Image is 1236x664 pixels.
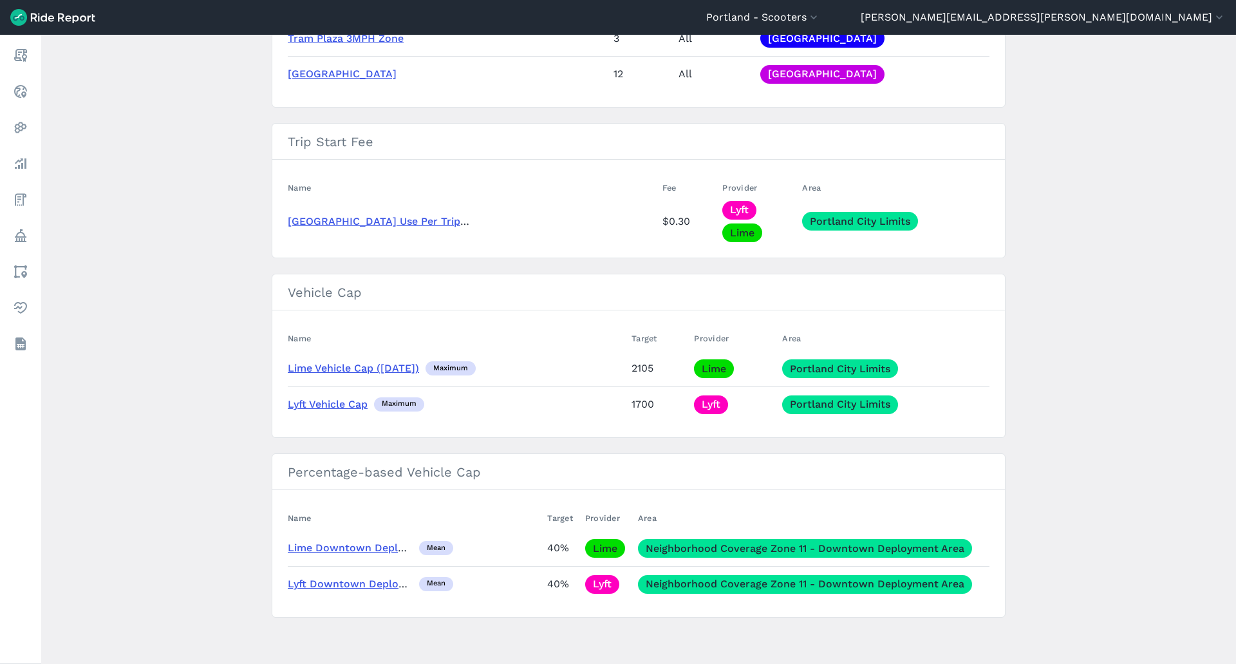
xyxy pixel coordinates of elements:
[580,506,633,531] th: Provider
[9,44,32,67] a: Report
[542,506,579,531] th: Target
[638,575,972,594] a: Neighborhood Coverage Zone 11 - Downtown Deployment Area
[419,541,453,555] div: mean
[426,361,476,375] div: maximum
[272,274,1005,310] h3: Vehicle Cap
[657,175,718,200] th: Fee
[272,454,1005,490] h3: Percentage-based Vehicle Cap
[542,566,579,602] td: 40%
[288,32,404,44] a: Tram Plaza 3MPH Zone
[706,10,820,25] button: Portland - Scooters
[722,201,756,220] a: Lyft
[288,175,657,200] th: Name
[288,542,484,554] a: Lime Downtown Deployment Area Cap
[782,395,898,414] a: Portland City Limits
[626,351,689,386] td: 2105
[9,116,32,139] a: Heatmaps
[288,398,368,410] a: Lyft Vehicle Cap
[9,152,32,175] a: Analyze
[638,539,972,558] a: Neighborhood Coverage Zone 11 - Downtown Deployment Area
[288,68,397,80] a: [GEOGRAPHIC_DATA]
[9,296,32,319] a: Health
[585,575,619,594] a: Lyft
[760,29,885,48] a: [GEOGRAPHIC_DATA]
[689,326,777,351] th: Provider
[288,506,542,531] th: Name
[9,260,32,283] a: Areas
[608,21,673,56] td: 3
[9,224,32,247] a: Policy
[717,175,797,200] th: Provider
[694,359,734,378] a: Lime
[288,362,419,374] a: Lime Vehicle Cap ([DATE])
[694,395,728,414] a: Lyft
[797,175,989,200] th: Area
[585,539,625,558] a: Lime
[288,578,478,590] a: Lyft Downtown Deployment Area Cap
[633,506,989,531] th: Area
[288,215,515,227] a: [GEOGRAPHIC_DATA] Use Per Trip Surcharge
[9,80,32,103] a: Realtime
[626,326,689,351] th: Target
[10,9,95,26] img: Ride Report
[802,212,918,231] a: Portland City Limits
[679,64,750,83] div: All
[608,56,673,91] td: 12
[419,577,453,591] div: mean
[542,531,579,566] td: 40%
[777,326,989,351] th: Area
[782,359,898,378] a: Portland City Limits
[374,397,424,412] div: maximum
[760,65,885,84] a: [GEOGRAPHIC_DATA]
[626,386,689,422] td: 1700
[861,10,1226,25] button: [PERSON_NAME][EMAIL_ADDRESS][PERSON_NAME][DOMAIN_NAME]
[9,188,32,211] a: Fees
[662,212,713,231] div: $0.30
[9,332,32,356] a: Datasets
[288,326,626,351] th: Name
[722,223,762,242] a: Lime
[272,124,1005,160] h3: Trip Start Fee
[679,29,750,48] div: All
